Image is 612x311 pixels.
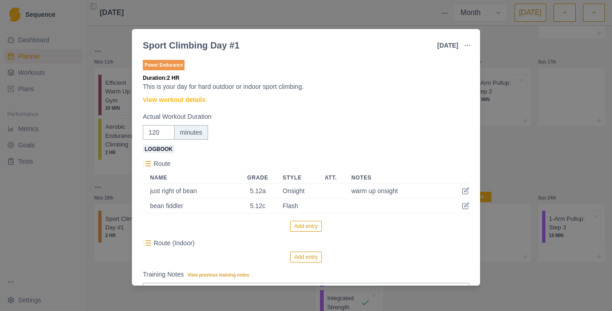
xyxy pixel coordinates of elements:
[143,95,205,105] a: View workout details
[143,199,240,214] td: bean fiddler
[240,184,275,199] td: 5.12a
[351,187,442,194] div: warm up onsight
[188,272,249,277] span: View previous training notes
[283,187,311,194] div: Onsight
[247,174,268,181] div: Grade
[276,199,318,214] td: Flash
[143,74,469,82] p: Duration: 2 HR
[247,187,268,194] div: 5.12a
[143,112,464,121] label: Actual Workout Duration
[283,202,311,209] div: Flash
[143,270,464,279] label: Training Notes
[150,187,231,194] div: just right of bean
[154,159,170,169] p: Route
[344,172,451,184] th: Notes
[344,184,451,199] td: warm up onsight
[143,82,469,92] p: This is your day for hard outdoor or indoor sport climbing.
[154,238,194,248] p: Route (Indoor)
[247,202,268,209] div: 5.12c
[276,172,318,184] th: Style
[276,184,318,199] td: Onsight
[325,174,337,181] div: Att.
[290,221,321,232] button: Add entry
[143,60,185,70] p: Power Endurance
[143,39,239,52] div: Sport Climbing Day #1
[143,184,240,199] td: just right of bean
[240,199,275,214] td: 5.12c
[150,202,231,209] div: bean fiddler
[290,252,321,262] button: Add entry
[174,125,208,140] div: minutes
[143,172,240,184] th: Name
[143,145,175,153] span: Logbook
[437,41,458,50] p: [DATE]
